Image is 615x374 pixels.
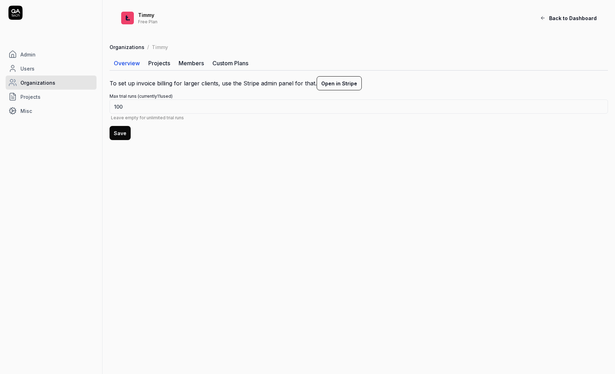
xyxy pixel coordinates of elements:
[317,76,362,90] button: Open in Stripe
[20,65,35,72] span: Users
[147,43,149,50] div: /
[110,56,144,70] a: Overview
[6,47,97,61] a: Admin
[6,104,97,118] a: Misc
[174,56,208,70] a: Members
[110,93,608,120] label: Max trial runs (currently 11 used)
[121,12,134,24] img: Timmy Logo
[20,79,55,86] span: Organizations
[110,126,131,140] button: Save
[208,56,253,70] a: Custom Plans
[110,99,608,114] input: Max trial runs (currently11used)Leave empty for unlimited trial runs
[6,90,97,104] a: Projects
[6,76,97,90] a: Organizations
[20,51,36,58] span: Admin
[144,56,174,70] a: Projects
[110,80,362,87] a: To set up invoice billing for larger clients, use the Stripe admin panel for that.Open in Stripe
[20,93,41,101] span: Projects
[536,11,601,25] button: Back to Dashboard
[20,107,32,115] span: Misc
[6,61,97,76] a: Users
[152,43,168,50] div: Timmy
[549,14,597,22] span: Back to Dashboard
[138,18,492,24] div: Free Plan
[110,43,144,50] a: Organizations
[138,12,492,18] div: Timmy
[110,115,608,120] span: Leave empty for unlimited trial runs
